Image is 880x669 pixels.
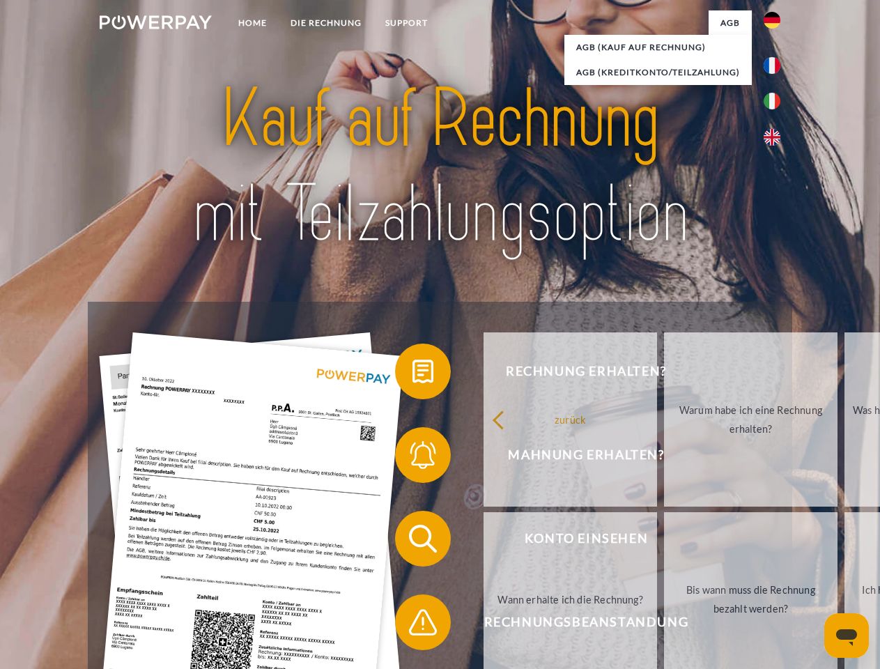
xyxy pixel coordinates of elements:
img: logo-powerpay-white.svg [100,15,212,29]
div: Bis wann muss die Rechnung bezahlt werden? [672,580,829,618]
button: Rechnung erhalten? [395,344,757,399]
img: de [764,12,780,29]
img: qb_warning.svg [406,605,440,640]
button: Konto einsehen [395,511,757,567]
img: it [764,93,780,109]
div: Warum habe ich eine Rechnung erhalten? [672,401,829,438]
a: Home [226,10,279,36]
a: DIE RECHNUNG [279,10,373,36]
div: zurück [492,410,649,429]
img: title-powerpay_de.svg [133,67,747,267]
img: qb_bell.svg [406,438,440,472]
img: en [764,129,780,146]
button: Rechnungsbeanstandung [395,594,757,650]
a: AGB (Kreditkonto/Teilzahlung) [564,60,752,85]
button: Mahnung erhalten? [395,427,757,483]
a: agb [709,10,752,36]
iframe: Schaltfläche zum Öffnen des Messaging-Fensters [824,613,869,658]
img: qb_search.svg [406,521,440,556]
a: SUPPORT [373,10,440,36]
a: AGB (Kauf auf Rechnung) [564,35,752,60]
div: Wann erhalte ich die Rechnung? [492,590,649,608]
img: fr [764,57,780,74]
img: qb_bill.svg [406,354,440,389]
